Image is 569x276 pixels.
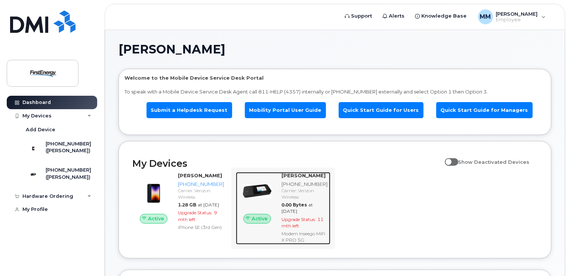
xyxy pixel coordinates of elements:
input: Show Deactivated Devices [445,155,451,161]
a: Mobility Portal User Guide [245,102,326,118]
span: 11 mth left [282,217,323,229]
span: Active [148,215,164,222]
a: Submit a Helpdesk Request [147,102,232,118]
span: Upgrade Status: [178,210,212,215]
a: Quick Start Guide for Managers [436,102,533,118]
a: Active[PERSON_NAME][PHONE_NUMBER]Carrier: Verizon Wireless1.28 GBat [DATE]Upgrade Status:9 mth le... [132,172,227,232]
div: [PHONE_NUMBER] [282,181,327,188]
img: image20231002-3703462-1angbar.jpeg [138,176,169,206]
p: To speak with a Mobile Device Service Desk Agent call 811-HELP (4357) internally or [PHONE_NUMBER... [124,88,545,95]
span: [PERSON_NAME] [119,44,225,55]
div: Carrier: Verizon Wireless [178,187,224,200]
div: Modem Inseego MiFi X PRO 5G [282,230,327,243]
span: Upgrade Status: [282,217,316,222]
span: at [DATE] [282,202,313,214]
span: 1.28 GB [178,202,196,208]
strong: [PERSON_NAME] [178,172,222,178]
iframe: Messenger Launcher [536,243,563,270]
span: Active [252,215,268,222]
h2: My Devices [132,158,441,169]
span: 0.00 Bytes [282,202,307,208]
a: Quick Start Guide for Users [339,102,424,118]
div: [PHONE_NUMBER] [178,181,224,188]
a: Active[PERSON_NAME][PHONE_NUMBER]Carrier: Verizon Wireless0.00 Bytesat [DATE]Upgrade Status:11 mt... [236,172,330,245]
img: image20231002-3703462-1820iw.jpeg [242,176,273,206]
span: Show Deactivated Devices [458,159,530,165]
p: Welcome to the Mobile Device Service Desk Portal [124,74,545,82]
span: at [DATE] [198,202,219,208]
div: iPhone SE (3rd Gen) [178,224,224,230]
div: Carrier: Verizon Wireless [282,187,327,200]
span: 9 mth left [178,210,217,222]
strong: [PERSON_NAME] [282,172,326,178]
